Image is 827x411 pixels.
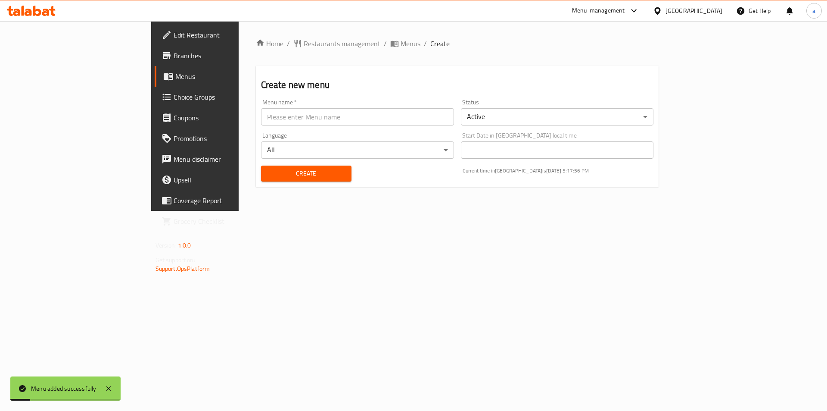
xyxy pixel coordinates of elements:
span: Get support on: [155,254,195,266]
a: Choice Groups [155,87,289,107]
div: [GEOGRAPHIC_DATA] [665,6,722,16]
span: Choice Groups [174,92,283,102]
a: Grocery Checklist [155,211,289,232]
h2: Create new menu [261,78,654,91]
span: Edit Restaurant [174,30,283,40]
a: Menus [155,66,289,87]
p: Current time in [GEOGRAPHIC_DATA] is [DATE] 5:17:56 PM [463,167,654,175]
span: Branches [174,50,283,61]
a: Menu disclaimer [155,149,289,169]
a: Coverage Report [155,190,289,211]
input: Please enter Menu name [261,108,454,125]
span: Restaurants management [304,38,380,49]
li: / [424,38,427,49]
span: Coupons [174,113,283,123]
a: Edit Restaurant [155,25,289,45]
button: Create [261,166,351,182]
span: Version: [155,240,177,251]
span: Menus [401,38,420,49]
div: Active [461,108,654,125]
span: Create [268,168,345,179]
a: Menus [390,38,420,49]
a: Support.OpsPlatform [155,263,210,274]
span: a [812,6,815,16]
a: Branches [155,45,289,66]
a: Promotions [155,128,289,149]
div: Menu-management [572,6,625,16]
span: Coverage Report [174,195,283,206]
span: Promotions [174,133,283,144]
li: / [384,38,387,49]
span: 1.0.0 [178,240,191,251]
a: Upsell [155,169,289,190]
a: Coupons [155,107,289,128]
a: Restaurants management [293,38,380,49]
nav: breadcrumb [256,38,659,49]
span: Menu disclaimer [174,154,283,164]
span: Upsell [174,175,283,185]
span: Create [430,38,450,49]
div: All [261,141,454,159]
span: Grocery Checklist [174,216,283,226]
span: Menus [175,71,283,82]
div: Menu added successfully [31,384,96,393]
